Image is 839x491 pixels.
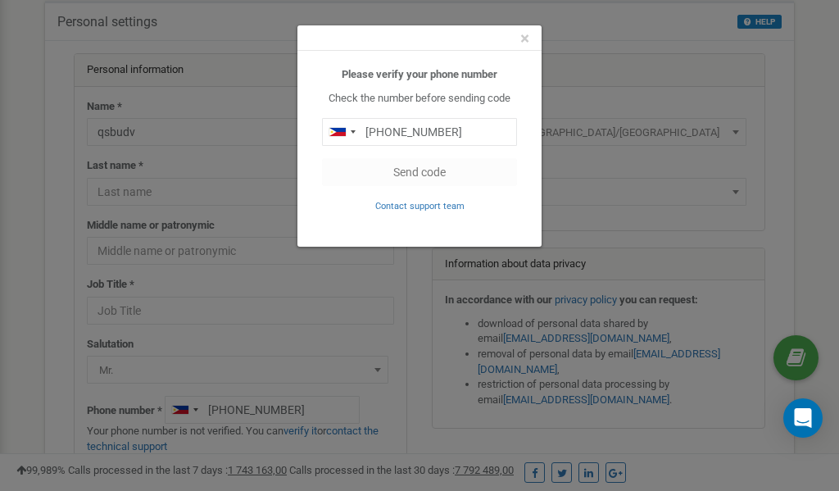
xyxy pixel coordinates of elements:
[375,201,465,211] small: Contact support team
[322,118,517,146] input: 0905 123 4567
[322,158,517,186] button: Send code
[375,199,465,211] a: Contact support team
[342,68,497,80] b: Please verify your phone number
[520,30,529,48] button: Close
[323,119,361,145] div: Telephone country code
[520,29,529,48] span: ×
[322,91,517,107] p: Check the number before sending code
[783,398,823,438] div: Open Intercom Messenger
